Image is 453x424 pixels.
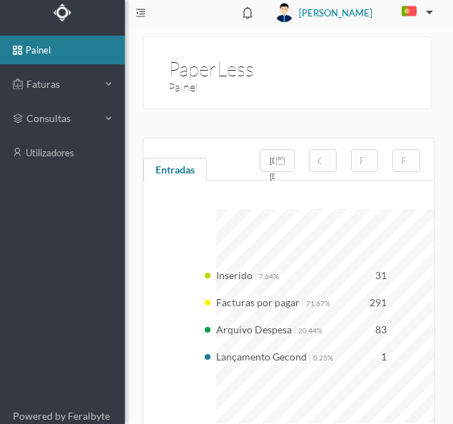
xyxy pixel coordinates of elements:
span: 20.44% [298,326,322,335]
span: Inserido [216,269,253,281]
span: 0.25% [313,353,333,362]
span: 291 [370,296,387,308]
span: Faturas [23,77,101,91]
span: consultas [26,111,98,126]
img: user_titan3.af2715ee.jpg [275,3,294,22]
span: Arquivo Despesa [216,323,292,335]
i: icon: calendar [275,156,285,166]
input: Data inicial [268,153,276,168]
i: icon: menu-fold [136,8,146,18]
span: 31 [375,269,387,281]
img: Logo [54,4,71,21]
h1: PaperLess [168,54,254,59]
input: Data final [268,168,276,184]
i: icon: bell [238,4,257,22]
span: 71.67% [306,299,330,308]
button: PT [390,1,439,24]
h3: Painel [168,79,295,96]
span: 1 [381,350,387,363]
span: 83 [375,323,387,335]
span: Lançamento Gecond [216,350,307,363]
span: 7.64% [259,272,279,281]
span: Facturas por pagar [216,296,300,308]
div: Entradas [143,158,207,186]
